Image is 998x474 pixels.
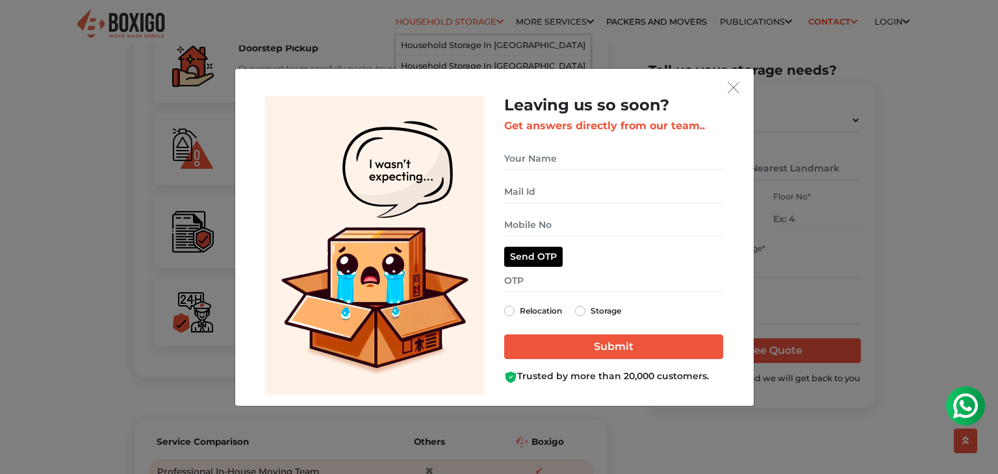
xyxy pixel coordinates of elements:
label: Relocation [520,303,562,319]
h3: Get answers directly from our team.. [504,119,723,132]
img: Lead Welcome Image [265,96,485,395]
img: whatsapp-icon.svg [13,13,39,39]
input: OTP [504,269,723,292]
img: exit [728,82,739,94]
img: Boxigo Customer Shield [504,371,517,384]
h2: Leaving us so soon? [504,96,723,115]
label: Storage [591,303,621,319]
input: Mobile No [504,214,723,236]
input: Submit [504,334,723,359]
button: Send OTP [504,247,563,267]
input: Mail Id [504,181,723,203]
input: Your Name [504,147,723,170]
div: Trusted by more than 20,000 customers. [504,369,723,383]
